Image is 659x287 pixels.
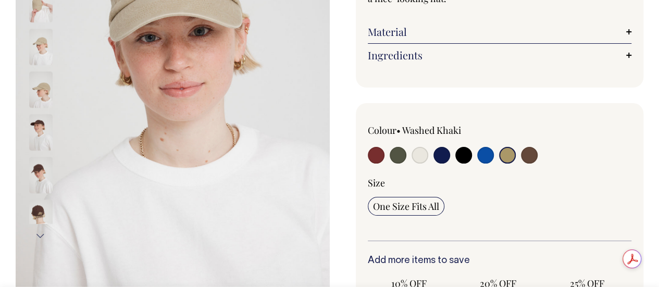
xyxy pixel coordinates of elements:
a: Material [368,26,632,38]
img: washed-khaki [29,29,53,65]
label: Washed Khaki [402,124,461,136]
img: espresso [29,157,53,193]
img: washed-khaki [29,71,53,108]
img: espresso [29,114,53,151]
a: Ingredients [368,49,632,61]
div: Size [368,177,632,189]
button: Next [33,224,48,247]
h6: Add more items to save [368,256,632,266]
input: One Size Fits All [368,197,444,216]
span: One Size Fits All [373,200,439,213]
img: espresso [29,199,53,236]
span: • [396,124,401,136]
div: Colour [368,124,474,136]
